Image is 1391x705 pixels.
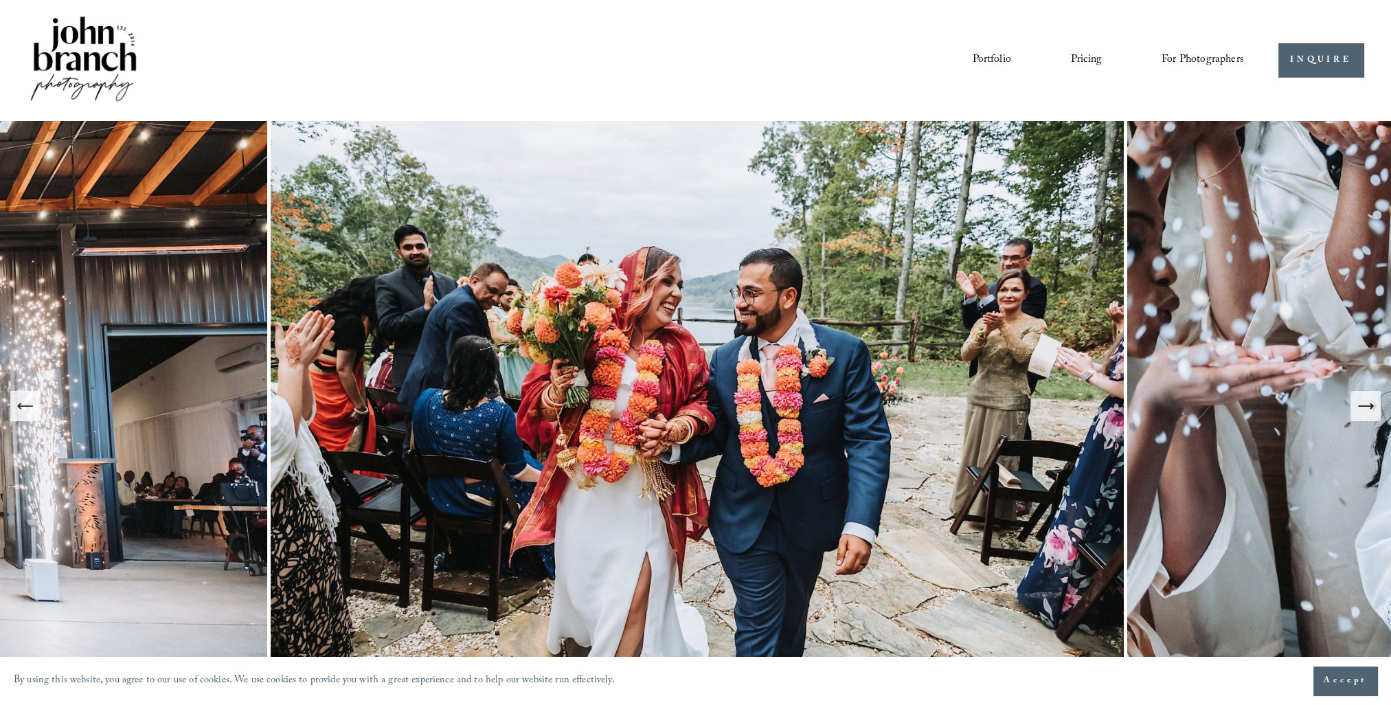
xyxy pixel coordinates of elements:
[1162,49,1244,72] a: folder dropdown
[1071,49,1102,72] a: Pricing
[28,14,139,107] img: John Branch IV Photography
[1324,674,1367,688] span: Accept
[10,391,41,421] button: Previous Slide
[1162,49,1244,71] span: For Photographers
[972,49,1010,72] a: Portfolio
[14,671,615,691] p: By using this website, you agree to our use of cookies. We use cookies to provide you with a grea...
[1278,43,1363,77] a: INQUIRE
[1350,391,1381,421] button: Next Slide
[1313,667,1377,695] button: Accept
[271,121,1127,692] img: Breathtaking Mountain Top Wedding Photography in Nantahala, NC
